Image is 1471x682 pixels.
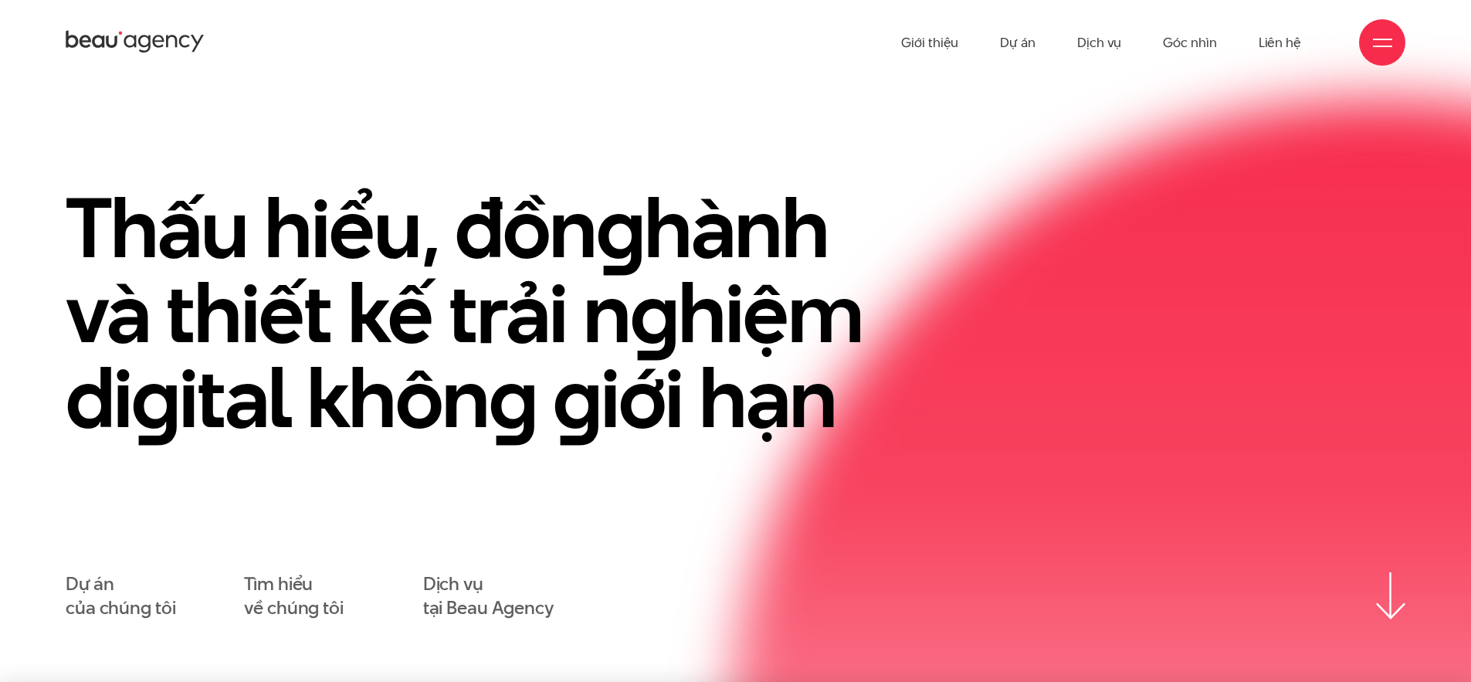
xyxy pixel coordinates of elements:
en: g [596,170,644,286]
en: g [553,340,601,456]
en: g [489,340,537,456]
en: g [630,255,678,371]
a: Dịch vụtại Beau Agency [423,572,554,620]
a: Dự áncủa chúng tôi [66,572,175,620]
a: Tìm hiểuvề chúng tôi [244,572,344,620]
h1: Thấu hiểu, đồn hành và thiết kế trải n hiệm di ital khôn iới hạn [66,185,915,440]
en: g [131,340,179,456]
